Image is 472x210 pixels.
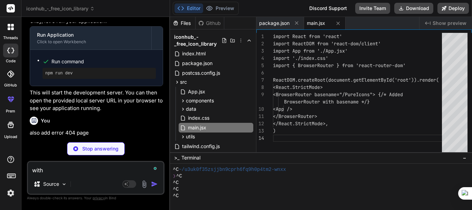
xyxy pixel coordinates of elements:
[256,106,264,113] div: 10
[256,127,264,135] div: 13
[273,113,317,119] span: </BrowserRouter>
[256,62,264,69] div: 5
[256,135,264,142] div: 14
[173,186,179,193] span: ^C
[461,152,468,163] button: −
[3,35,18,41] label: threads
[433,20,466,27] span: Show preview
[256,69,264,76] div: 6
[273,106,292,112] span: <App />
[305,3,351,14] div: Discord Support
[176,173,182,180] span: ^C
[256,76,264,84] div: 7
[187,124,207,132] span: main.jsx
[30,27,151,49] button: Run ApplicationClick to open Workbench
[463,154,466,161] span: −
[256,55,264,62] div: 4
[173,166,179,173] span: ^C
[256,40,264,47] div: 2
[41,117,50,124] h6: You
[273,55,328,61] span: import './index.css'
[30,129,163,137] p: also add error 404 page
[174,34,221,47] span: iconhub_-_free_icon_library
[307,20,325,27] span: main.jsx
[173,180,179,186] span: ^C
[5,187,17,199] img: settings
[6,108,15,114] label: prem
[256,113,264,120] div: 11
[284,99,370,105] span: BrowserRouter with basename */}
[273,40,381,47] span: import ReactDOM from 'react-dom/client'
[186,133,195,140] span: utils
[273,128,276,134] span: )
[186,106,196,112] span: data
[355,3,390,14] button: Invite Team
[273,84,323,90] span: <React.StrictMode>
[140,180,148,188] img: attachment
[181,154,200,161] span: Terminal
[28,162,163,174] textarea: To enrich screen reader interactions, please activate Accessibility in Grammarly extension settings
[37,31,144,38] div: Run Application
[437,3,469,14] button: Deploy
[400,91,403,98] span: d
[179,166,286,173] span: ~/u3uk0f35zsjjbn9cprh6fq9h0p4tm2-wnxx
[181,69,221,77] span: postcss.config.js
[26,5,95,12] span: iconhub_-_free_icon_library
[273,33,342,39] span: import React from 'react'
[61,181,67,187] img: Pick Models
[173,193,179,199] span: ^C
[174,154,179,161] span: >_
[27,195,164,201] p: Always double-check its answers. Your in Bind
[181,59,213,67] span: package.json
[93,196,105,200] span: privacy
[4,134,17,140] label: Upload
[273,120,328,127] span: </React.StrictMode>,
[273,48,348,54] span: import App from './App.jsx'
[82,145,119,152] p: Stop answering
[256,47,264,55] div: 3
[4,82,17,88] label: GitHub
[256,120,264,127] div: 12
[181,49,206,58] span: index.html
[187,88,206,96] span: App.jsx
[187,114,210,122] span: index.css
[256,33,264,40] div: 1
[170,20,195,27] div: Files
[6,58,16,64] label: code
[273,77,411,83] span: ReactDOM.createRoot(document.getElementById('root'
[394,3,433,14] button: Download
[37,39,144,45] div: Click to open Workbench
[411,77,439,83] span: )).render(
[51,58,156,65] span: Run command
[256,91,264,98] div: 9
[181,142,220,150] span: tailwind.config.js
[259,20,290,27] span: package.json
[43,181,59,188] p: Source
[151,181,158,188] img: icon
[196,20,224,27] div: Github
[45,71,153,76] pre: npm run dev
[273,62,406,69] span: import { BrowserRouter } from 'react-router-dom'
[256,84,264,91] div: 8
[203,3,237,13] button: Preview
[173,173,176,180] span: ❯
[180,79,187,85] span: src
[174,3,203,13] button: Editor
[30,89,163,112] p: This will start the development server. You can then open the provided local server URL in your b...
[186,97,214,104] span: components
[273,91,400,98] span: <BrowserRouter basename="/PureIcons"> {/* Adde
